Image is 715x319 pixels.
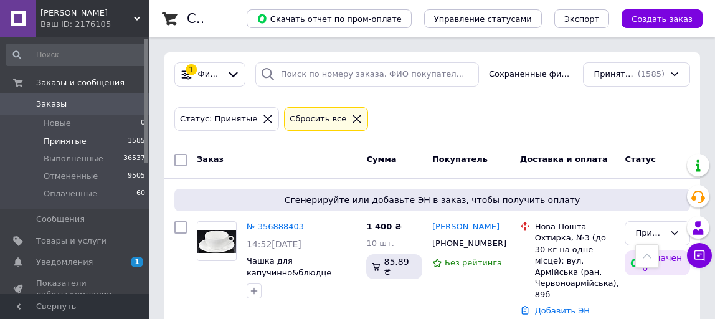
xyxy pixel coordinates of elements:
div: Статус: Принятые [178,113,260,126]
span: 14:52[DATE] [247,239,301,249]
input: Поиск [6,44,146,66]
span: Уведомления [36,257,93,268]
a: Добавить ЭН [535,306,590,315]
span: Сгенерируйте или добавьте ЭН в заказ, чтобы получить оплату [179,194,685,206]
span: Скачать отчет по пром-оплате [257,13,402,24]
span: Заказы [36,98,67,110]
span: Статус [625,155,656,164]
button: Создать заказ [622,9,703,28]
span: Новые [44,118,71,129]
span: Принятые [44,136,87,147]
div: Нова Пошта [535,221,615,232]
div: Сбросить все [287,113,349,126]
a: [PERSON_NAME] [432,221,500,233]
span: Оплаченные [44,188,97,199]
span: (1585) [638,69,665,79]
span: Без рейтинга [445,258,502,267]
div: 85.89 ₴ [366,254,422,279]
span: Экспорт [564,14,599,24]
span: Отмененные [44,171,98,182]
div: Охтирка, №3 (до 30 кг на одне місце): вул. Армійська (ран. Червоноармійська), 89б [535,232,615,300]
div: Принят [635,227,665,240]
div: Ваш ID: 2176105 [40,19,149,30]
span: Доставка и оплата [520,155,608,164]
input: Поиск по номеру заказа, ФИО покупателя, номеру телефона, Email, номеру накладной [255,62,479,87]
span: 9505 [128,171,145,182]
span: 60 [136,188,145,199]
span: 1585 [128,136,145,147]
a: Чашка для капучинно&блюдце Wilmax 180мл wl-993001 [247,256,351,288]
button: Управление статусами [424,9,542,28]
span: Принятые [594,69,635,80]
span: Показатели работы компании [36,278,115,300]
button: Скачать отчет по пром-оплате [247,9,412,28]
span: Сообщения [36,214,85,225]
span: Сумма [366,155,396,164]
span: 0 [141,118,145,129]
span: Заказы и сообщения [36,77,125,88]
span: Товары и услуги [36,236,107,247]
button: Экспорт [554,9,609,28]
span: Сохраненные фильтры: [489,69,574,80]
span: Создать заказ [632,14,693,24]
span: 36537 [123,153,145,164]
button: Чат с покупателем [687,243,712,268]
h1: Список заказов [187,11,294,26]
span: Заказ [197,155,224,164]
span: Выполненные [44,153,103,164]
div: Оплачено [625,250,690,275]
span: Маркет Плюс [40,7,134,19]
span: Покупатель [432,155,488,164]
span: 10 шт. [366,239,394,248]
span: [PHONE_NUMBER] [432,239,506,248]
span: Управление статусами [434,14,532,24]
img: Фото товару [197,230,236,253]
a: Фото товару [197,221,237,261]
div: 1 [186,64,197,75]
span: Фильтры [198,69,222,80]
a: Создать заказ [609,14,703,23]
a: № 356888403 [247,222,304,231]
span: 1 400 ₴ [366,222,401,231]
span: 1 [131,257,143,267]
